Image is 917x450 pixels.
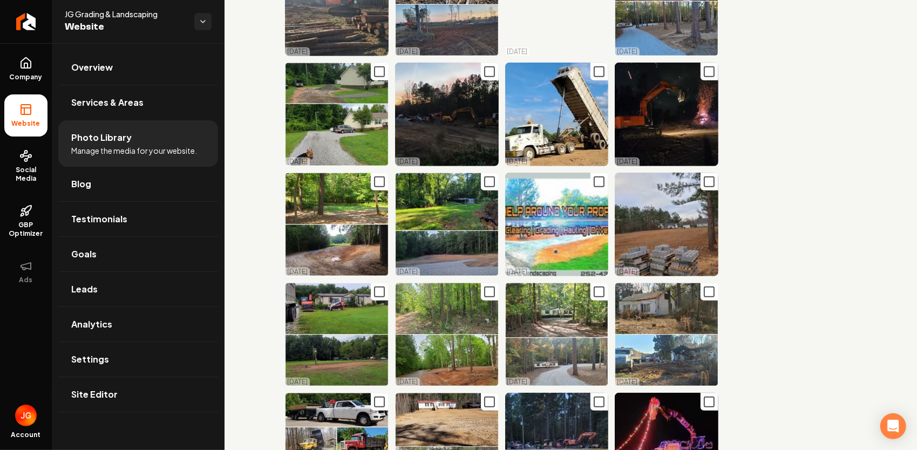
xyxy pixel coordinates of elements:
span: JG Grading & Landscaping [65,9,186,19]
img: House Lot Clearing [615,173,718,276]
span: Overview [71,61,113,74]
p: [DATE] [287,158,308,166]
a: Services & Areas [58,85,218,120]
span: Goals [71,248,97,261]
a: Social Media [4,141,47,192]
a: Analytics [58,307,218,342]
span: Site Editor [71,388,118,401]
span: Account [11,431,41,439]
img: Landscaping services advertisement featuring property clearing, grading, and hauling information. [505,173,609,276]
p: [DATE] [617,47,637,56]
img: Before and after images of Mobile Home Demo [285,283,389,386]
span: Testimonials [71,213,127,226]
span: GBP Optimizer [4,221,47,238]
img: Gravel driveway installation [285,63,389,166]
p: [DATE] [507,378,528,386]
span: Services & Areas [71,96,144,109]
a: Overview [58,50,218,85]
p: [DATE] [617,158,637,166]
img: Before and after images of a Small Pond Construction [285,173,389,276]
p: [DATE] [617,268,637,276]
a: Company [4,48,47,90]
p: [DATE] [287,268,308,276]
span: Blog [71,178,91,190]
span: Company [5,73,47,81]
span: Analytics [71,318,112,331]
img: Rebolt Logo [16,13,36,30]
img: Excavator operating at night near a controlled fire in a wooded area, sparks flying. [615,63,718,166]
p: [DATE] [397,47,418,56]
img: Charming home nestled in a wooded area with a gravel driveway surrounded by trees. [505,283,609,386]
span: Social Media [4,166,47,183]
p: [DATE] [507,268,528,276]
span: Settings [71,353,109,366]
a: Testimonials [58,202,218,236]
a: Leads [58,272,218,306]
p: [DATE] [397,158,418,166]
img: Before and after [395,173,499,276]
img: Before and after images of House Lot Clearing and Driveway Pipe Install [395,283,499,386]
p: [DATE] [397,378,418,386]
div: Open Intercom Messenger [880,413,906,439]
button: Open user button [15,405,37,426]
a: Site Editor [58,377,218,412]
p: [DATE] [287,378,308,386]
p: [DATE] [507,47,528,56]
span: Website [8,119,45,128]
button: Ads [4,251,47,293]
img: John Glover [15,405,37,426]
a: Goals [58,237,218,271]
img: Dump truck unloading debris under a clear blue sky at a construction site. [505,63,609,166]
p: [DATE] [287,47,308,56]
img: Construction equipment lined up at a job site during sunset amidst trees. [395,63,499,166]
span: Website [65,19,186,35]
a: Settings [58,342,218,377]
span: Manage the media for your website. [71,145,197,156]
a: Blog [58,167,218,201]
span: Ads [15,276,37,284]
a: GBP Optimizer [4,196,47,247]
p: [DATE] [397,268,418,276]
span: Leads [71,283,98,296]
p: [DATE] [507,158,528,166]
span: Photo Library [71,131,132,144]
img: Images of a dilapidated house being demolished [615,283,718,386]
p: [DATE] [617,378,637,386]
